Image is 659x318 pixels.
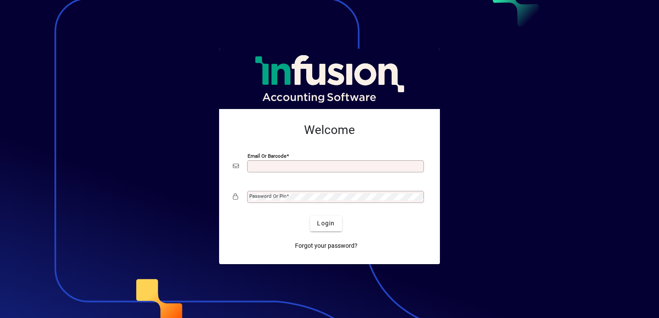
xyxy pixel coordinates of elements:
[233,123,426,137] h2: Welcome
[310,216,342,231] button: Login
[292,238,361,254] a: Forgot your password?
[295,241,358,250] span: Forgot your password?
[249,193,286,199] mat-label: Password or Pin
[317,219,335,228] span: Login
[248,153,286,159] mat-label: Email or Barcode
